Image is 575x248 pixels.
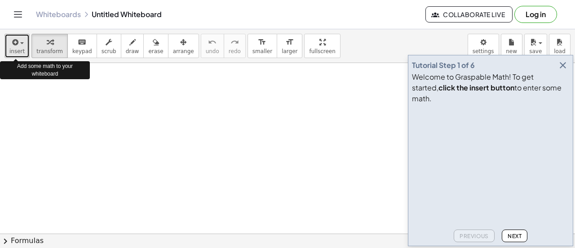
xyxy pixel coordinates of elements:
[285,37,294,48] i: format_size
[412,72,569,104] div: Welcome to Graspable Math! To get started, to enter some math.
[529,48,542,54] span: save
[206,48,219,54] span: undo
[252,48,272,54] span: smaller
[501,34,522,58] button: new
[224,34,246,58] button: redoredo
[506,48,517,54] span: new
[78,37,86,48] i: keyboard
[258,37,266,48] i: format_size
[277,34,302,58] button: format_sizelarger
[36,10,81,19] a: Whiteboards
[282,48,297,54] span: larger
[549,34,571,58] button: load
[31,34,68,58] button: transform
[208,37,217,48] i: undo
[72,48,92,54] span: keypad
[97,34,121,58] button: scrub
[508,233,522,239] span: Next
[433,10,505,18] span: Collaborate Live
[425,6,513,23] button: Collaborate Live
[248,34,277,58] button: format_sizesmaller
[4,34,30,58] button: insert
[473,48,494,54] span: settings
[554,48,566,54] span: load
[304,34,340,58] button: fullscreen
[143,34,168,58] button: erase
[67,34,97,58] button: keyboardkeypad
[438,83,514,92] b: click the insert button
[121,34,144,58] button: draw
[230,37,239,48] i: redo
[126,48,139,54] span: draw
[201,34,224,58] button: undoundo
[168,34,199,58] button: arrange
[229,48,241,54] span: redo
[502,230,527,242] button: Next
[524,34,547,58] button: save
[412,60,475,71] div: Tutorial Step 1 of 6
[468,34,499,58] button: settings
[309,48,335,54] span: fullscreen
[11,7,25,22] button: Toggle navigation
[36,48,63,54] span: transform
[173,48,194,54] span: arrange
[148,48,163,54] span: erase
[9,48,25,54] span: insert
[102,48,116,54] span: scrub
[514,6,557,23] button: Log in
